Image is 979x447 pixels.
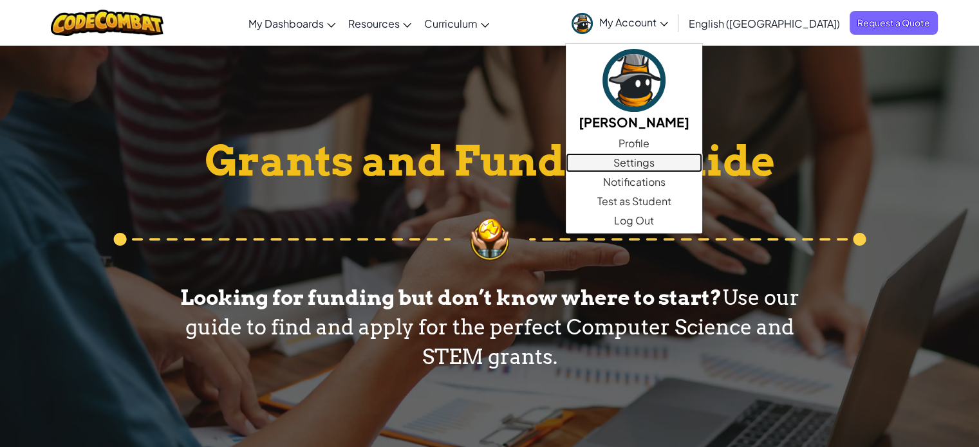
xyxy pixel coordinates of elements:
a: [PERSON_NAME] [566,47,702,134]
a: English ([GEOGRAPHIC_DATA]) [682,6,846,41]
a: Log Out [566,211,702,230]
span: My Account [599,15,668,29]
span: Curriculum [424,17,478,30]
img: CodeCombat logo [51,10,163,36]
a: My Account [565,3,675,43]
a: Notifications [566,172,702,192]
a: Curriculum [418,6,496,41]
span: Resources [348,17,400,30]
img: avatar [572,13,593,34]
span: My Dashboards [248,17,324,30]
p: Grants and Funding Guide [205,135,775,187]
p: Use our guide to find and apply for the perfect Computer Science and STEM grants. [178,283,800,372]
img: avatar [602,49,666,112]
a: Settings [566,153,702,172]
a: Resources [342,6,418,41]
a: Profile [566,134,702,153]
span: English ([GEOGRAPHIC_DATA]) [689,17,840,30]
a: Test as Student [566,192,702,211]
img: sec-divider-header.svg [113,218,866,260]
a: Request a Quote [850,11,938,35]
span: Notifications [603,174,666,190]
h5: [PERSON_NAME] [579,112,689,132]
a: My Dashboards [242,6,342,41]
b: Looking for funding but don’t know where to start? [180,285,722,310]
